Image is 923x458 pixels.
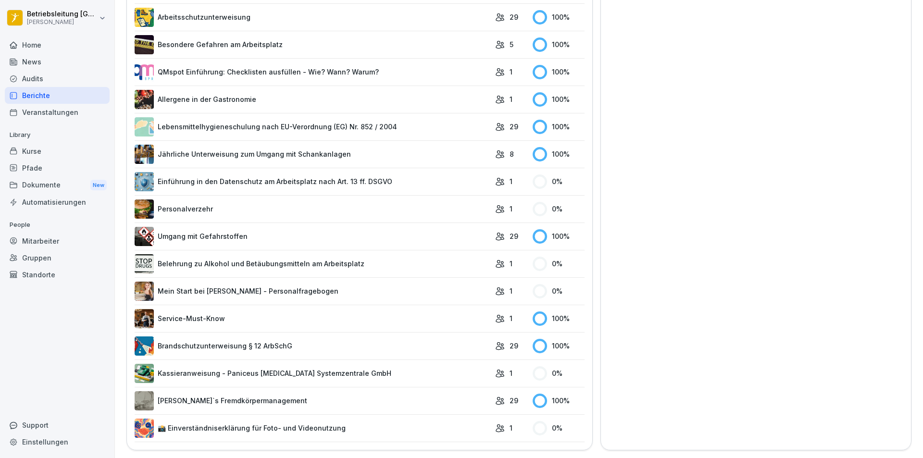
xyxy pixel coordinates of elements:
div: 100 % [533,339,585,353]
a: Lebensmittelhygieneschulung nach EU-Verordnung (EG) Nr. 852 / 2004 [135,117,490,136]
div: 100 % [533,394,585,408]
div: 100 % [533,65,585,79]
p: 1 [510,423,512,433]
p: 1 [510,259,512,269]
a: Berichte [5,87,110,104]
p: 1 [510,67,512,77]
a: Audits [5,70,110,87]
p: Library [5,127,110,143]
a: [PERSON_NAME]`s Fremdkörpermanagement [135,391,490,410]
a: Kurse [5,143,110,160]
div: 0 % [533,284,585,298]
img: gsgognukgwbtoe3cnlsjjbmw.png [135,90,154,109]
a: Veranstaltungen [5,104,110,121]
img: kpon4nh320e9lf5mryu3zflh.png [135,309,154,328]
a: Jährliche Unterweisung zum Umgang mit Schankanlagen [135,145,490,164]
img: rsy9vu330m0sw5op77geq2rv.png [135,62,154,82]
a: Belehrung zu Alkohol und Betäubungsmitteln am Arbeitsplatz [135,254,490,273]
a: Pfade [5,160,110,176]
p: Betriebsleitung [GEOGRAPHIC_DATA] [27,10,97,18]
img: fvkk888r47r6bwfldzgy1v13.png [135,364,154,383]
p: [PERSON_NAME] [27,19,97,25]
p: 1 [510,313,512,323]
div: 0 % [533,257,585,271]
a: DokumenteNew [5,176,110,194]
div: Support [5,417,110,433]
p: 8 [510,149,514,159]
div: 0 % [533,366,585,381]
div: 0 % [533,421,585,435]
a: Allergene in der Gastronomie [135,90,490,109]
a: Besondere Gefahren am Arbeitsplatz [135,35,490,54]
div: 0 % [533,202,585,216]
div: New [90,180,107,191]
a: Service-Must-Know [135,309,490,328]
p: 1 [510,368,512,378]
a: Gruppen [5,249,110,266]
p: 5 [510,39,513,50]
img: kmlaa60hhy6rj8umu5j2s6g8.png [135,419,154,438]
p: 29 [510,122,518,132]
a: Einstellungen [5,433,110,450]
img: gxsnf7ygjsfsmxd96jxi4ufn.png [135,117,154,136]
img: etou62n52bjq4b8bjpe35whp.png [135,145,154,164]
a: Brandschutzunterweisung § 12 ArbSchG [135,336,490,356]
p: 29 [510,231,518,241]
p: 29 [510,341,518,351]
a: Automatisierungen [5,194,110,210]
div: Dokumente [5,176,110,194]
a: Arbeitsschutzunterweisung [135,8,490,27]
div: 0 % [533,174,585,189]
p: 29 [510,12,518,22]
a: Standorte [5,266,110,283]
a: Mein Start bei [PERSON_NAME] - Personalfragebogen [135,282,490,301]
div: 100 % [533,10,585,25]
a: QMspot Einführung: Checklisten ausfüllen - Wie? Wann? Warum? [135,62,490,82]
p: 1 [510,94,512,104]
img: zd24spwykzjjw3u1wcd2ptki.png [135,199,154,219]
div: 100 % [533,147,585,161]
a: 📸 Einverständniserklärung für Foto- und Videonutzung [135,419,490,438]
img: zq4t51x0wy87l3xh8s87q7rq.png [135,35,154,54]
p: 1 [510,286,512,296]
img: b0iy7e1gfawqjs4nezxuanzk.png [135,336,154,356]
div: 100 % [533,37,585,52]
p: 1 [510,204,512,214]
a: Home [5,37,110,53]
p: 1 [510,176,512,186]
p: 29 [510,396,518,406]
a: Kassieranweisung - Paniceus [MEDICAL_DATA] Systemzentrale GmbH [135,364,490,383]
img: ro33qf0i8ndaw7nkfv0stvse.png [135,227,154,246]
div: 100 % [533,229,585,244]
div: 100 % [533,311,585,326]
a: Umgang mit Gefahrstoffen [135,227,490,246]
img: x7xa5977llyo53hf30kzdyol.png [135,172,154,191]
p: People [5,217,110,233]
a: Personalverzehr [135,199,490,219]
a: News [5,53,110,70]
div: 100 % [533,92,585,107]
a: Einführung in den Datenschutz am Arbeitsplatz nach Art. 13 ff. DSGVO [135,172,490,191]
img: chcy4n51endi7ma8fmhszelz.png [135,254,154,273]
div: 100 % [533,120,585,134]
a: Mitarbeiter [5,233,110,249]
img: aaay8cu0h1hwaqqp9269xjan.png [135,282,154,301]
img: bgsrfyvhdm6180ponve2jajk.png [135,8,154,27]
img: ltafy9a5l7o16y10mkzj65ij.png [135,391,154,410]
